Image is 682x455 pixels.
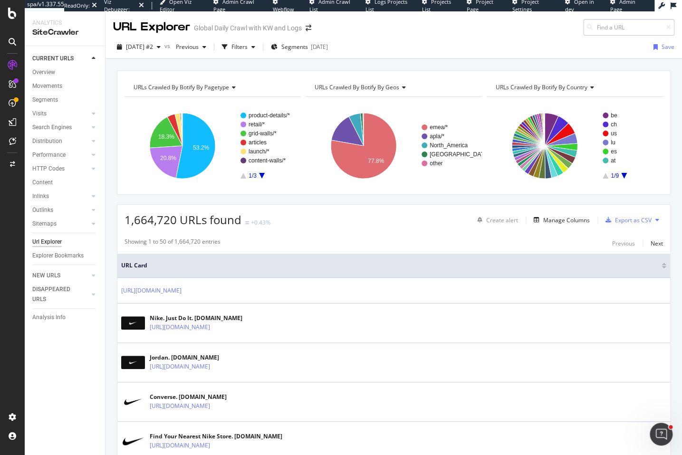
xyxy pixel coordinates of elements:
[160,155,176,161] text: 20.8%
[32,109,89,119] a: Visits
[487,104,663,187] svg: A chart.
[32,284,89,304] a: DISAPPEARED URLS
[32,136,89,146] a: Distribution
[164,42,172,50] span: vs
[650,39,674,55] button: Save
[32,251,84,261] div: Explorer Bookmarks
[121,390,145,414] img: main image
[281,43,308,51] span: Segments
[530,214,590,226] button: Manage Columns
[249,121,265,128] text: retail/*
[249,172,257,179] text: 1/3
[611,121,617,128] text: ch
[602,212,652,227] button: Export as CSV
[650,423,672,446] iframe: Intercom live chat
[113,19,190,35] div: URL Explorer
[150,401,210,411] a: [URL][DOMAIN_NAME]
[32,178,53,188] div: Content
[249,148,269,155] text: launch/*
[32,67,55,77] div: Overview
[368,157,384,164] text: 77.8%
[193,144,209,151] text: 53.2%
[32,205,89,215] a: Outlinks
[611,112,617,119] text: be
[612,239,635,247] div: Previous
[32,191,49,201] div: Inlinks
[430,124,448,131] text: emea/*
[251,218,270,227] div: +0.43%
[150,432,282,441] div: Find Your Nearest Nike Store. [DOMAIN_NAME]
[32,109,47,119] div: Visits
[430,151,489,158] text: [GEOGRAPHIC_DATA]
[249,139,267,146] text: articles
[32,150,89,160] a: Performance
[150,353,251,362] div: Jordan. [DOMAIN_NAME]
[125,237,221,249] div: Showing 1 to 50 of 1,664,720 entries
[315,83,399,91] span: URLs Crawled By Botify By geos
[313,80,473,95] h4: URLs Crawled By Botify By geos
[32,136,62,146] div: Distribution
[612,237,635,249] button: Previous
[543,216,590,224] div: Manage Columns
[473,212,518,227] button: Create alert
[32,95,98,105] a: Segments
[32,237,62,247] div: Url Explorer
[430,160,442,167] text: other
[615,216,652,224] div: Export as CSV
[306,104,482,187] svg: A chart.
[651,237,663,249] button: Next
[158,133,174,140] text: 18.3%
[126,43,153,51] span: 2025 Oct. 1st #2
[218,39,259,55] button: Filters
[121,286,182,295] a: [URL][DOMAIN_NAME]
[32,54,89,64] a: CURRENT URLS
[32,81,98,91] a: Movements
[64,2,90,9] div: ReadOnly:
[194,23,302,33] div: Global Daily Crawl with KW and Logs
[583,19,674,36] input: Find a URL
[32,123,72,133] div: Search Engines
[249,130,277,137] text: grid-walls/*
[32,81,62,91] div: Movements
[249,112,290,119] text: product-details/*
[430,142,468,149] text: North_America
[496,83,587,91] span: URLs Crawled By Botify By country
[32,313,98,322] a: Analysis Info
[311,43,328,51] div: [DATE]
[430,133,444,140] text: apla/*
[611,157,616,164] text: at
[150,314,251,322] div: Nike. Just Do It. [DOMAIN_NAME]
[134,83,229,91] span: URLs Crawled By Botify By pagetype
[32,205,53,215] div: Outlinks
[150,441,210,450] a: [URL][DOMAIN_NAME]
[611,148,617,155] text: es
[172,43,199,51] span: Previous
[150,322,210,332] a: [URL][DOMAIN_NAME]
[32,67,98,77] a: Overview
[121,261,659,270] span: URL Card
[32,123,89,133] a: Search Engines
[273,6,294,13] span: Webflow
[231,43,248,51] div: Filters
[121,356,145,369] img: main image
[611,172,619,179] text: 1/9
[32,178,98,188] a: Content
[662,43,674,51] div: Save
[306,25,311,31] div: arrow-right-arrow-left
[245,221,249,224] img: Equal
[125,104,301,187] div: A chart.
[611,139,615,146] text: lu
[651,239,663,247] div: Next
[32,19,97,27] div: Analytics
[150,362,210,371] a: [URL][DOMAIN_NAME]
[32,164,89,174] a: HTTP Codes
[32,237,98,247] a: Url Explorer
[32,284,80,304] div: DISAPPEARED URLS
[172,39,210,55] button: Previous
[125,212,241,227] span: 1,664,720 URLs found
[32,271,60,281] div: NEW URLS
[32,150,66,160] div: Performance
[32,271,89,281] a: NEW URLS
[32,54,74,64] div: CURRENT URLS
